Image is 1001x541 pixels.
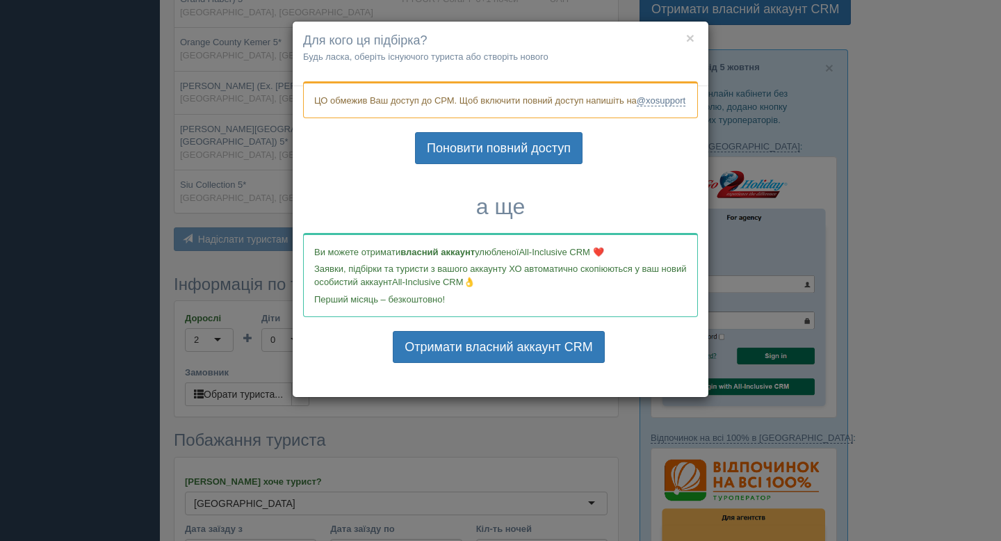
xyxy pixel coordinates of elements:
[392,277,475,287] span: All-Inclusive CRM👌
[303,50,698,63] p: Будь ласка, оберіть існуючого туриста або створіть нового
[303,32,698,50] h4: Для кого ця підбірка?
[303,195,698,219] h3: а ще
[415,132,583,164] a: Поновити повний доступ
[519,247,603,257] span: All-Inclusive CRM ❤️
[314,245,687,259] p: Ви можете отримати улюбленої
[637,95,685,106] a: @xosupport
[314,262,687,289] p: Заявки, підбірки та туристи з вашого аккаунту ХО автоматично скопіюються у ваш новий особистий ак...
[303,81,698,118] div: ЦО обмежив Ваш доступ до СРМ. Щоб включити повний доступ напишіть на
[393,331,604,363] a: Отримати власний аккаунт CRM
[400,247,475,257] b: власний аккаунт
[314,293,687,306] p: Перший місяць – безкоштовно!
[686,31,694,45] button: ×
